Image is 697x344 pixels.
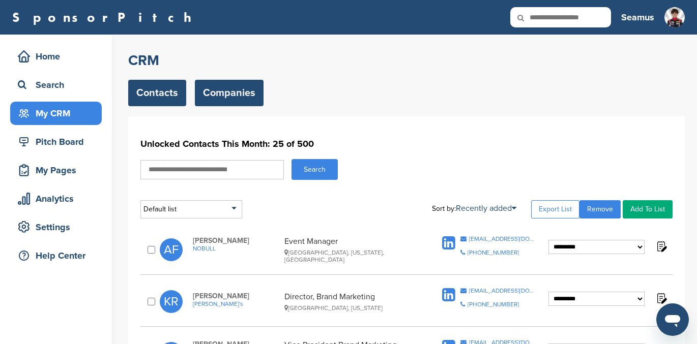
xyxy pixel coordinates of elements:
[456,203,516,213] a: Recently added
[469,236,537,242] div: [EMAIL_ADDRESS][DOMAIN_NAME]
[284,249,420,263] div: [GEOGRAPHIC_DATA], [US_STATE], [GEOGRAPHIC_DATA]
[140,135,673,153] h1: Unlocked Contacts This Month: 25 of 500
[292,159,338,180] button: Search
[160,290,183,313] span: KR
[284,236,420,263] div: Event Manager
[621,6,654,28] a: Seamus
[655,292,667,304] img: Notes
[140,200,242,218] div: Default list
[284,304,420,311] div: [GEOGRAPHIC_DATA], [US_STATE]
[15,76,102,94] div: Search
[10,130,102,153] a: Pitch Board
[193,292,279,300] span: [PERSON_NAME]
[664,7,685,27] img: Seamus pic
[10,73,102,97] a: Search
[195,80,264,106] a: Companies
[655,240,667,253] img: Notes
[15,246,102,265] div: Help Center
[128,51,685,70] h2: CRM
[193,245,279,252] a: NOBULL
[15,218,102,236] div: Settings
[621,10,654,24] h3: Seamus
[10,102,102,125] a: My CRM
[15,104,102,122] div: My CRM
[284,292,420,311] div: Director, Brand Marketing
[656,303,689,336] iframe: Button to launch messaging window
[12,11,198,24] a: SponsorPitch
[10,244,102,267] a: Help Center
[10,45,102,68] a: Home
[468,249,519,256] div: [PHONE_NUMBER]
[10,187,102,210] a: Analytics
[160,238,183,261] span: AF
[193,300,279,307] a: [PERSON_NAME]'s
[15,133,102,151] div: Pitch Board
[469,288,537,294] div: [EMAIL_ADDRESS][DOMAIN_NAME]
[468,301,519,307] div: [PHONE_NUMBER]
[10,215,102,239] a: Settings
[193,236,279,245] span: [PERSON_NAME]
[15,161,102,179] div: My Pages
[623,200,673,218] a: Add To List
[15,190,102,208] div: Analytics
[15,47,102,66] div: Home
[128,80,186,106] a: Contacts
[10,159,102,182] a: My Pages
[432,204,516,212] div: Sort by:
[531,200,579,218] a: Export List
[579,200,621,218] a: Remove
